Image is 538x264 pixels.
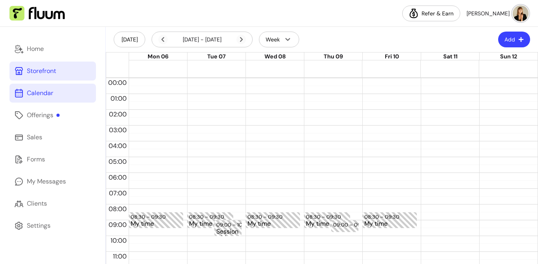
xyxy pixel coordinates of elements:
[27,155,45,164] div: Forms
[107,189,129,197] span: 07:00
[129,212,183,228] div: 08:30 – 09:30My time
[107,205,129,213] span: 08:00
[9,39,96,58] a: Home
[9,128,96,147] a: Sales
[9,150,96,169] a: Forms
[333,221,370,228] div: 09:00 – 09:45
[131,221,181,227] div: My time
[214,220,242,236] div: 09:00 – 10:00Session with [PERSON_NAME] (nervous system regulation)
[402,6,460,21] a: Refer & Earn
[304,212,350,228] div: 08:30 – 09:30My time
[247,213,285,221] div: 08:30 – 09:30
[498,32,530,47] button: Add
[27,177,66,186] div: My Messages
[385,52,399,61] button: Fri 10
[246,212,300,228] div: 08:30 – 09:30My time
[385,53,399,60] span: Fri 10
[259,32,299,47] button: Week
[109,94,129,103] span: 01:00
[467,6,529,21] button: avatar[PERSON_NAME]
[216,221,253,228] div: 09:00 – 10:00
[27,221,51,230] div: Settings
[443,52,457,61] button: Sat 11
[443,53,457,60] span: Sat 11
[247,221,298,227] div: My time
[324,52,343,61] button: Thu 09
[9,106,96,125] a: Offerings
[189,213,226,221] div: 08:30 – 09:30
[467,9,510,17] span: [PERSON_NAME]
[148,52,169,61] button: Mon 06
[148,53,169,60] span: Mon 06
[306,213,343,221] div: 08:30 – 09:30
[324,53,343,60] span: Thu 09
[306,221,348,227] div: My time
[107,173,129,182] span: 06:00
[107,221,129,229] span: 09:00
[264,53,286,60] span: Wed 08
[207,53,226,60] span: Tue 07
[500,52,517,61] button: Sun 12
[107,142,129,150] span: 04:00
[216,228,240,235] div: Session with [PERSON_NAME] (nervous system regulation)
[131,213,168,221] div: 08:30 – 09:30
[9,172,96,191] a: My Messages
[9,6,65,21] img: Fluum Logo
[9,194,96,213] a: Clients
[111,252,129,260] span: 11:00
[9,62,96,81] a: Storefront
[27,110,60,120] div: Offerings
[27,44,44,54] div: Home
[264,52,286,61] button: Wed 08
[158,35,246,44] div: [DATE] - [DATE]
[107,157,129,166] span: 05:00
[9,84,96,103] a: Calendar
[9,216,96,235] a: Settings
[114,32,145,47] button: [DATE]
[27,88,53,98] div: Calendar
[331,220,358,232] div: 09:00 – 09:45
[27,199,47,208] div: Clients
[27,133,42,142] div: Sales
[207,52,226,61] button: Tue 07
[189,221,231,227] div: My time
[513,6,529,21] img: avatar
[187,212,233,228] div: 08:30 – 09:30My time
[364,221,415,227] div: My time
[107,110,129,118] span: 02:00
[500,53,517,60] span: Sun 12
[109,236,129,245] span: 10:00
[362,212,417,228] div: 08:30 – 09:30My time
[107,126,129,134] span: 03:00
[106,79,129,87] span: 00:00
[27,66,56,76] div: Storefront
[364,213,401,221] div: 08:30 – 09:30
